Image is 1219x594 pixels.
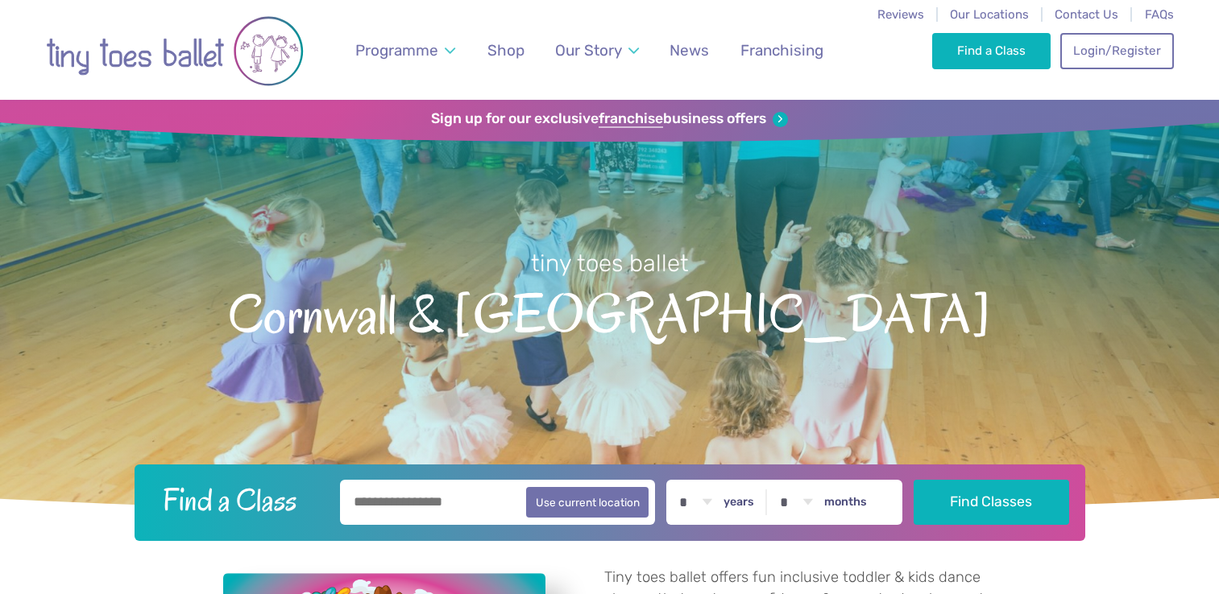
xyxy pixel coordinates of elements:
[479,31,532,69] a: Shop
[914,480,1069,525] button: Find Classes
[1055,7,1118,22] a: Contact Us
[1145,7,1174,22] a: FAQs
[950,7,1029,22] a: Our Locations
[150,480,329,520] h2: Find a Class
[46,10,304,92] img: tiny toes ballet
[526,487,649,518] button: Use current location
[531,250,689,277] small: tiny toes ballet
[877,7,924,22] a: Reviews
[740,41,823,60] span: Franchising
[662,31,717,69] a: News
[1060,33,1173,68] a: Login/Register
[355,41,438,60] span: Programme
[347,31,462,69] a: Programme
[732,31,831,69] a: Franchising
[724,495,754,509] label: years
[28,279,1191,344] span: Cornwall & [GEOGRAPHIC_DATA]
[670,41,709,60] span: News
[555,41,622,60] span: Our Story
[547,31,646,69] a: Our Story
[487,41,525,60] span: Shop
[599,110,663,128] strong: franchise
[431,110,788,128] a: Sign up for our exclusivefranchisebusiness offers
[932,33,1051,68] a: Find a Class
[824,495,867,509] label: months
